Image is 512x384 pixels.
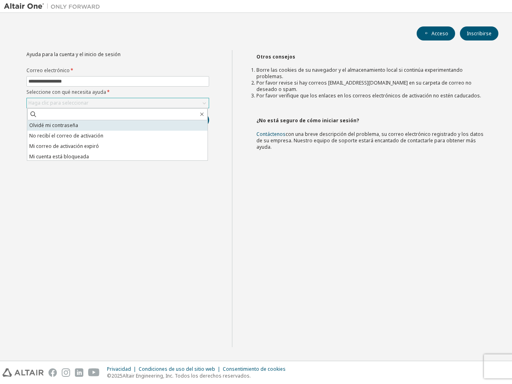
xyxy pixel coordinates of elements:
font: Altair Engineering, Inc. Todos los derechos reservados. [123,372,251,379]
font: 2025 [111,372,123,379]
font: con una breve descripción del problema, su correo electrónico registrado y los datos de su empres... [256,131,484,150]
img: facebook.svg [48,368,57,377]
img: Altair Uno [4,2,104,10]
font: Por favor revise si hay correos [EMAIL_ADDRESS][DOMAIN_NAME] en su carpeta de correo no deseado o... [256,79,472,93]
font: Consentimiento de cookies [223,366,286,372]
img: youtube.svg [88,368,100,377]
img: altair_logo.svg [2,368,44,377]
button: Inscribirse [460,26,498,40]
a: Contáctenos [256,131,286,137]
font: Condiciones de uso del sitio web [139,366,215,372]
font: Correo electrónico [26,67,70,74]
font: Seleccione con qué necesita ayuda [26,89,106,95]
font: Acceso [431,30,448,37]
font: ¿No está seguro de cómo iniciar sesión? [256,117,359,124]
font: Inscribirse [467,30,492,37]
font: Por favor verifique que los enlaces en los correos electrónicos de activación no estén caducados. [256,92,481,99]
font: Otros consejos [256,53,295,60]
font: © [107,372,111,379]
font: Borre las cookies de su navegador y el almacenamiento local si continúa experimentando problemas. [256,67,463,80]
img: linkedin.svg [75,368,83,377]
font: Haga clic para seleccionar [28,99,89,106]
font: Olvidé mi contraseña [29,122,78,129]
button: Acceso [417,26,455,40]
img: instagram.svg [62,368,70,377]
font: Privacidad [107,366,131,372]
font: Ayuda para la cuenta y el inicio de sesión [26,51,121,58]
div: Haga clic para seleccionar [27,98,209,108]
